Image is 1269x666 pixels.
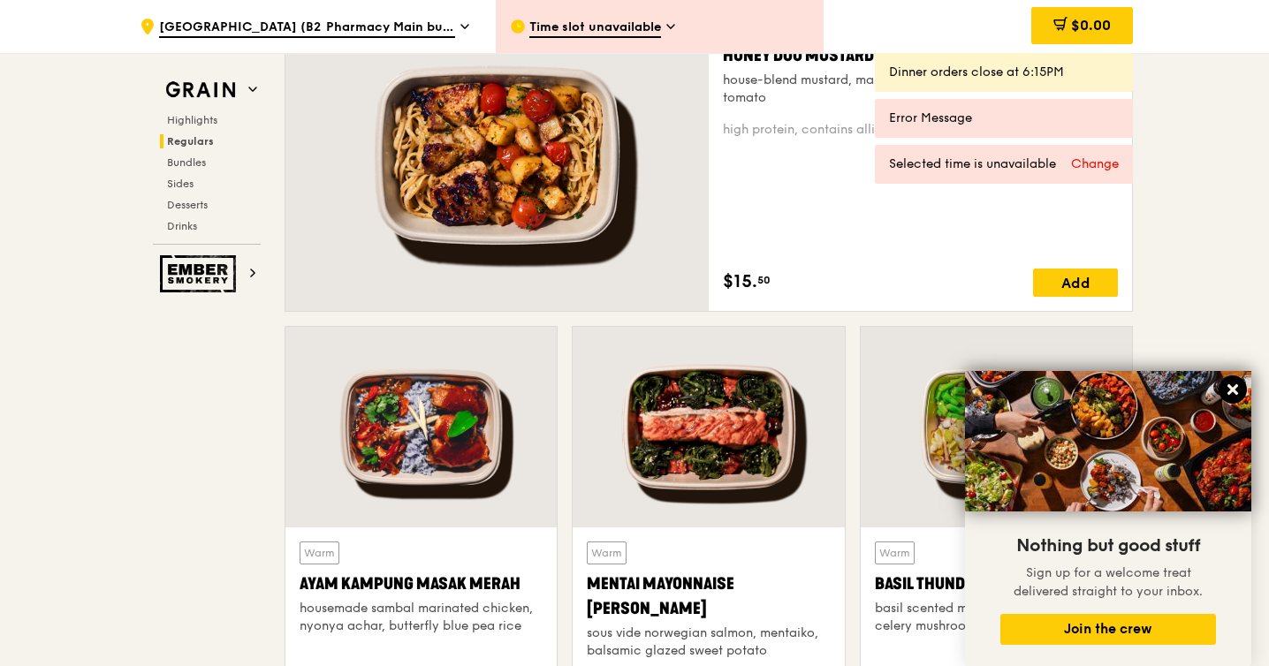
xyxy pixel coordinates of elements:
[723,121,1118,139] div: high protein, contains allium, soy, wheat
[159,19,455,38] span: [GEOGRAPHIC_DATA] (B2 Pharmacy Main building)
[587,571,830,621] div: Mentai Mayonnaise [PERSON_NAME]
[1033,269,1118,297] div: Add
[1219,375,1247,404] button: Close
[1014,565,1203,599] span: Sign up for a welcome treat delivered straight to your inbox.
[1071,155,1119,173] div: Change
[167,220,197,232] span: Drinks
[889,155,1119,173] div: Selected time is unavailable
[875,600,1118,635] div: basil scented multigrain rice, braised celery mushroom cabbage, hanjuku egg
[875,541,915,564] div: Warm
[1016,535,1200,556] span: Nothing but good stuff
[875,571,1118,596] div: Basil Thunder Tea Rice
[160,255,241,292] img: Ember Smokery web logo
[1071,17,1111,34] span: $0.00
[167,156,206,169] span: Bundles
[529,19,661,38] span: Time slot unavailable
[300,600,543,635] div: housemade sambal marinated chicken, nyonya achar, butterfly blue pea rice
[889,64,1119,81] div: Dinner orders close at 6:15PM
[757,273,771,287] span: 50
[167,135,214,148] span: Regulars
[723,269,757,295] span: $15.
[889,110,1119,127] div: Error Message
[160,74,241,106] img: Grain web logo
[167,114,217,126] span: Highlights
[723,43,1118,68] div: Honey Duo Mustard Chicken
[167,199,208,211] span: Desserts
[587,624,830,660] div: sous vide norwegian salmon, mentaiko, balsamic glazed sweet potato
[965,371,1251,511] img: DSC07876-Edit02-Large.jpeg
[723,72,1118,107] div: house-blend mustard, maple soy baked potato, linguine, cherry tomato
[1000,614,1216,645] button: Join the crew
[300,541,339,564] div: Warm
[300,571,543,596] div: Ayam Kampung Masak Merah
[587,541,627,564] div: Warm
[167,178,194,190] span: Sides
